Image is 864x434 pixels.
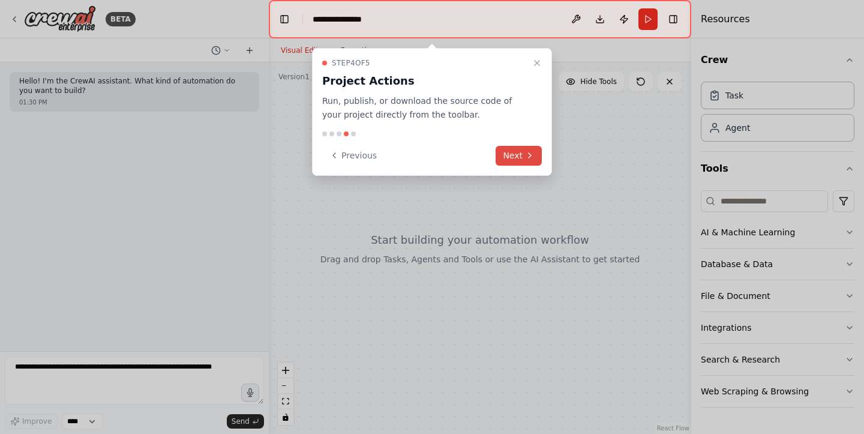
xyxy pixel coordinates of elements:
button: Next [496,146,542,166]
span: Step 4 of 5 [332,58,370,68]
button: Close walkthrough [530,56,544,70]
button: Hide left sidebar [276,11,293,28]
p: Run, publish, or download the source code of your project directly from the toolbar. [322,94,527,122]
button: Previous [322,146,384,166]
h3: Project Actions [322,73,527,89]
